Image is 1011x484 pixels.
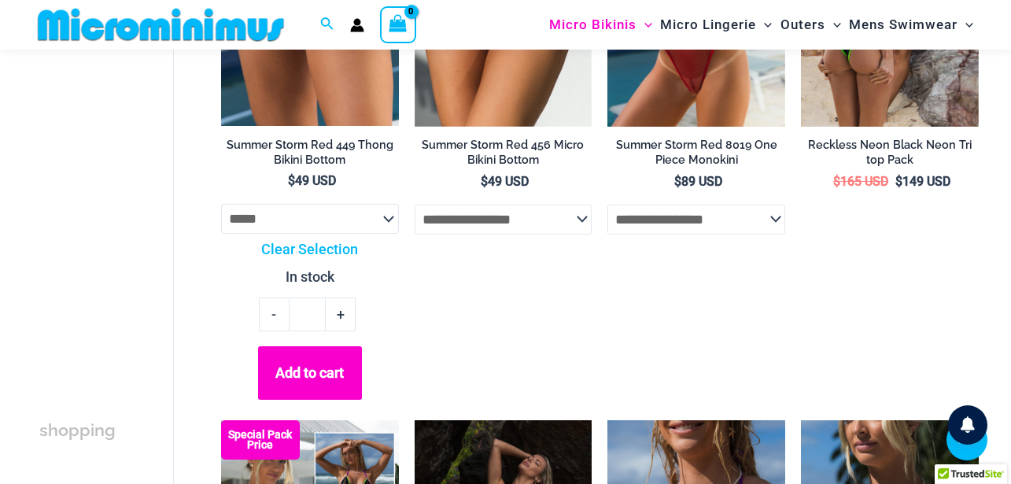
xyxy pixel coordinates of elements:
bdi: 149 USD [895,174,950,189]
span: Menu Toggle [825,5,841,45]
a: Clear Selection [221,238,399,261]
nav: Site Navigation [543,2,980,47]
a: Reckless Neon Black Neon Tri top Pack [801,138,979,173]
img: MM SHOP LOGO FLAT [31,7,290,42]
span: Micro Lingerie [660,5,756,45]
a: Summer Storm Red 449 Thong Bikini Bottom [221,138,399,173]
a: Search icon link [320,15,334,35]
span: $ [895,174,902,189]
a: View Shopping Cart, empty [380,6,416,42]
span: $ [481,174,488,189]
input: Product quantity [289,297,326,331]
span: Menu Toggle [957,5,973,45]
b: Special Pack Price [221,430,300,450]
a: - [259,297,289,331]
bdi: 165 USD [833,174,888,189]
a: Account icon link [350,18,364,32]
h2: Summer Storm Red 449 Thong Bikini Bottom [221,138,399,167]
a: Micro LingerieMenu ToggleMenu Toggle [656,5,776,45]
bdi: 89 USD [674,174,722,189]
h2: Summer Storm Red 8019 One Piece Monokini [607,138,785,167]
a: Micro BikinisMenu ToggleMenu Toggle [545,5,656,45]
a: OutersMenu ToggleMenu Toggle [777,5,845,45]
span: Outers [780,5,825,45]
iframe: TrustedSite Certified [39,53,181,368]
bdi: 49 USD [288,173,336,188]
span: shopping [39,420,116,440]
p: In stock [221,265,399,289]
button: Add to cart [258,346,362,401]
span: $ [674,174,681,189]
span: Micro Bikinis [549,5,636,45]
a: Summer Storm Red 8019 One Piece Monokini [607,138,785,173]
span: Menu Toggle [756,5,772,45]
h2: Summer Storm Red 456 Micro Bikini Bottom [415,138,592,167]
h2: Reckless Neon Black Neon Tri top Pack [801,138,979,167]
a: + [326,297,356,331]
a: Mens SwimwearMenu ToggleMenu Toggle [845,5,977,45]
span: $ [288,173,295,188]
span: Menu Toggle [636,5,652,45]
span: Mens Swimwear [849,5,957,45]
a: Summer Storm Red 456 Micro Bikini Bottom [415,138,592,173]
bdi: 49 USD [481,174,529,189]
span: $ [833,174,840,189]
